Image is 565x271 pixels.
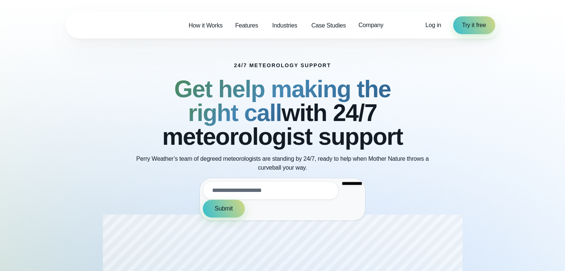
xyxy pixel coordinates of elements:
span: Case Studies [311,21,346,30]
button: Submit [203,200,245,218]
span: How it Works [189,21,223,30]
a: Case Studies [305,18,352,33]
a: Try it free [453,16,495,34]
span: Features [235,21,258,30]
a: How it Works [182,18,229,33]
span: Industries [272,21,297,30]
h1: 24/7 Meteorology Support [234,62,331,68]
span: Company [358,21,383,30]
strong: Get help making the right call [174,76,391,126]
span: Submit [215,204,233,213]
p: Perry Weather’s team of degreed meteorologists are standing by 24/7, ready to help when Mother Na... [134,154,431,172]
a: Log in [425,21,441,30]
h2: with 24/7 meteorologist support [103,77,462,148]
span: Try it free [462,21,486,30]
span: Log in [425,22,441,28]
